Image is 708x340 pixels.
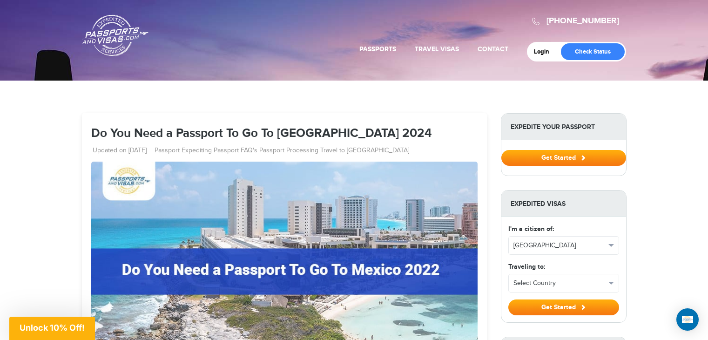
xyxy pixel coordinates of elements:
a: Travel Visas [415,45,459,53]
button: Get Started [508,299,619,315]
a: Passports [359,45,396,53]
div: Unlock 10% Off! [9,317,95,340]
button: [GEOGRAPHIC_DATA] [509,237,619,254]
label: Traveling to: [508,262,545,272]
a: [PHONE_NUMBER] [546,16,619,26]
label: I'm a citizen of: [508,224,554,234]
a: Passports & [DOMAIN_NAME] [82,14,148,56]
a: Travel to [GEOGRAPHIC_DATA] [320,146,409,156]
span: [GEOGRAPHIC_DATA] [513,241,606,250]
a: Login [534,48,556,55]
strong: Expedite Your Passport [501,114,626,140]
h1: Do You Need a Passport To Go To [GEOGRAPHIC_DATA] 2024 [91,127,478,141]
a: Passport Processing [259,146,318,156]
div: Open Intercom Messenger [676,308,699,331]
li: Updated on [DATE] [93,146,153,156]
span: Select Country [513,279,606,288]
a: Get Started [501,154,626,161]
button: Get Started [501,150,626,166]
span: Unlock 10% Off! [20,323,85,333]
a: Check Status [561,43,625,60]
strong: Expedited Visas [501,190,626,217]
a: Passport FAQ's [214,146,257,156]
button: Select Country [509,274,619,292]
a: Passport Expediting [155,146,212,156]
a: Contact [478,45,508,53]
